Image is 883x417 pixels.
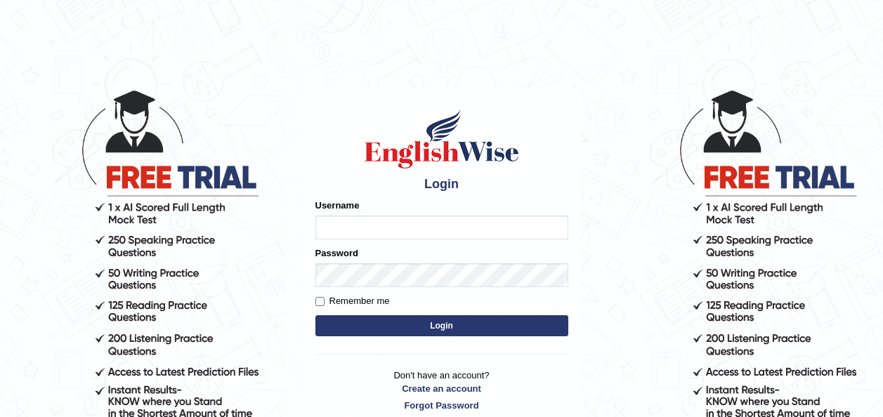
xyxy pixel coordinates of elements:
[315,399,568,412] a: Forgot Password
[315,369,568,412] p: Don't have an account?
[315,315,568,336] button: Login
[362,107,522,171] img: Logo of English Wise sign in for intelligent practice with AI
[315,178,568,192] h4: Login
[315,382,568,395] a: Create an account
[315,246,358,260] label: Password
[315,297,325,306] input: Remember me
[315,199,360,212] label: Username
[315,294,390,308] label: Remember me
